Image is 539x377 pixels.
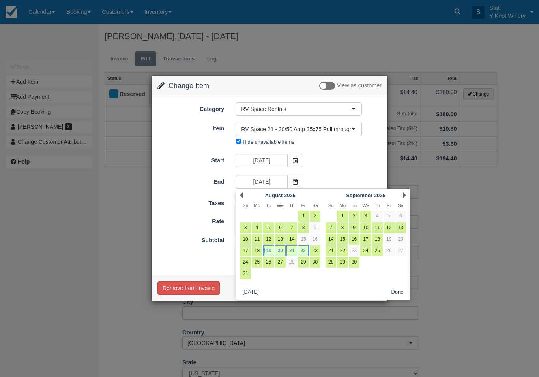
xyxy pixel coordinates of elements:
[337,245,348,256] a: 22
[326,257,336,268] a: 28
[375,203,380,208] span: Thursday
[168,82,209,90] span: Change Item
[301,203,306,208] span: Friday
[266,203,271,208] span: Tuesday
[243,139,294,145] label: Hide unavailable items
[346,192,372,198] span: September
[360,245,371,256] a: 24
[328,203,334,208] span: Sunday
[360,211,371,221] a: 3
[286,222,297,233] a: 7
[275,234,286,245] a: 13
[298,245,309,256] a: 22
[374,192,386,198] span: 2025
[349,257,359,268] a: 30
[289,203,295,208] span: Thursday
[243,203,248,208] span: Sunday
[152,102,230,113] label: Category
[384,211,394,221] a: 5
[384,245,394,256] a: 26
[360,222,371,233] a: 10
[152,215,230,226] label: Rate
[277,203,284,208] span: Wednesday
[298,222,309,233] a: 8
[252,222,262,233] a: 4
[337,257,348,268] a: 29
[240,257,251,268] a: 24
[337,83,382,89] span: View as customer
[240,268,251,279] a: 31
[337,234,348,245] a: 15
[298,211,309,221] a: 1
[352,203,357,208] span: Tuesday
[326,222,336,233] a: 7
[275,257,286,268] a: 27
[337,211,348,221] a: 1
[230,215,387,228] div: 4 Days @ $45.00
[298,234,309,245] a: 15
[286,245,297,256] a: 21
[275,245,286,256] a: 20
[152,154,230,165] label: Start
[403,192,406,198] a: Next
[395,222,406,233] a: 13
[263,245,274,256] a: 19
[372,234,383,245] a: 18
[312,203,318,208] span: Saturday
[240,192,243,198] a: Prev
[384,222,394,233] a: 12
[152,175,230,186] label: End
[310,234,320,245] a: 16
[360,234,371,245] a: 17
[152,122,230,133] label: Item
[337,222,348,233] a: 8
[372,222,383,233] a: 11
[240,234,251,245] a: 10
[387,203,391,208] span: Friday
[384,234,394,245] a: 19
[395,211,406,221] a: 6
[310,257,320,268] a: 30
[254,203,260,208] span: Monday
[286,234,297,245] a: 14
[286,257,297,268] a: 28
[395,234,406,245] a: 20
[263,222,274,233] a: 5
[349,234,359,245] a: 16
[398,203,403,208] span: Saturday
[241,105,352,113] span: RV Space Rentals
[236,102,362,116] button: RV Space Rentals
[240,222,251,233] a: 3
[252,245,262,256] a: 18
[252,257,262,268] a: 25
[326,245,336,256] a: 21
[310,222,320,233] a: 9
[241,125,352,133] span: RV Space 21 - 30/50 Amp 35x75 Pull through
[284,192,296,198] span: 2025
[339,203,346,208] span: Monday
[310,211,320,221] a: 2
[157,281,220,295] button: Remove from Invoice
[240,245,251,256] a: 17
[388,287,407,297] button: Done
[395,245,406,256] a: 27
[152,196,230,207] label: Taxes
[326,234,336,245] a: 14
[265,192,283,198] span: August
[349,222,359,233] a: 9
[275,222,286,233] a: 6
[263,257,274,268] a: 26
[240,287,262,297] button: [DATE]
[349,245,359,256] a: 23
[236,123,362,136] button: RV Space 21 - 30/50 Amp 35x75 Pull through
[152,234,230,245] label: Subtotal
[310,245,320,256] a: 23
[372,245,383,256] a: 25
[298,257,309,268] a: 29
[252,234,262,245] a: 11
[349,211,359,221] a: 2
[263,234,274,245] a: 12
[362,203,369,208] span: Wednesday
[372,211,383,221] a: 4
